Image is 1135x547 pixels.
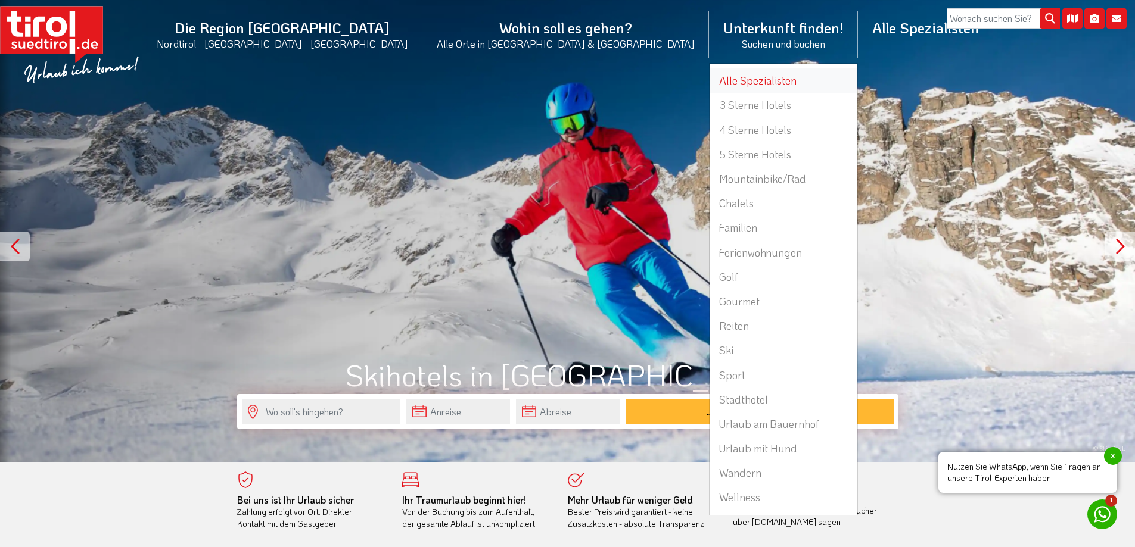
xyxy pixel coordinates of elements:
div: Von der Buchung bis zum Aufenthalt, der gesamte Ablauf ist unkompliziert [402,494,550,530]
i: Kontakt [1106,8,1127,29]
a: 5 Sterne Hotels [710,142,857,167]
a: Ferienwohnungen [710,240,857,265]
h1: Skihotels in [GEOGRAPHIC_DATA] [237,358,898,391]
a: Sport [710,363,857,387]
a: Wandern [710,461,857,485]
span: x [1104,447,1122,465]
a: 3 Sterne Hotels [710,93,857,117]
b: Ihr Traumurlaub beginnt hier! [402,493,526,506]
a: 1 Nutzen Sie WhatsApp, wenn Sie Fragen an unsere Tirol-Experten habenx [1087,499,1117,529]
a: Chalets [710,191,857,215]
i: Karte öffnen [1062,8,1083,29]
span: 1 [1105,495,1117,507]
small: Suchen und buchen [723,37,844,50]
a: Alle Spezialisten [710,68,857,93]
a: Alle Spezialisten [858,5,993,50]
button: Jetzt kostenlos anfragen [626,399,894,424]
a: Ski [710,338,857,362]
div: Bester Preis wird garantiert - keine Zusatzkosten - absolute Transparenz [568,494,716,530]
b: Bei uns ist Ihr Urlaub sicher [237,493,354,506]
a: Wohin soll es gehen?Alle Orte in [GEOGRAPHIC_DATA] & [GEOGRAPHIC_DATA] [422,5,709,63]
input: Anreise [406,399,510,424]
input: Wonach suchen Sie? [947,8,1060,29]
b: Mehr Urlaub für weniger Geld [568,493,693,506]
a: Unterkunft finden!Suchen und buchen [709,5,858,63]
a: Familien [710,215,857,240]
span: Nutzen Sie WhatsApp, wenn Sie Fragen an unsere Tirol-Experten haben [938,452,1117,493]
a: 4 Sterne Hotels [710,118,857,142]
div: Zahlung erfolgt vor Ort. Direkter Kontakt mit dem Gastgeber [237,494,385,530]
small: Nordtirol - [GEOGRAPHIC_DATA] - [GEOGRAPHIC_DATA] [157,37,408,50]
a: Mountainbike/Rad [710,167,857,191]
a: Urlaub mit Hund [710,436,857,461]
a: Die Region [GEOGRAPHIC_DATA]Nordtirol - [GEOGRAPHIC_DATA] - [GEOGRAPHIC_DATA] [142,5,422,63]
div: was zufriedene Besucher über [DOMAIN_NAME] sagen [733,505,881,528]
a: Golf [710,265,857,289]
i: Fotogalerie [1084,8,1105,29]
input: Abreise [516,399,620,424]
a: Reiten [710,314,857,338]
small: Alle Orte in [GEOGRAPHIC_DATA] & [GEOGRAPHIC_DATA] [437,37,695,50]
a: Stadthotel [710,387,857,412]
a: Urlaub am Bauernhof [710,412,857,436]
a: Wellness [710,485,857,510]
a: Gourmet [710,289,857,314]
input: Wo soll's hingehen? [242,399,400,424]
